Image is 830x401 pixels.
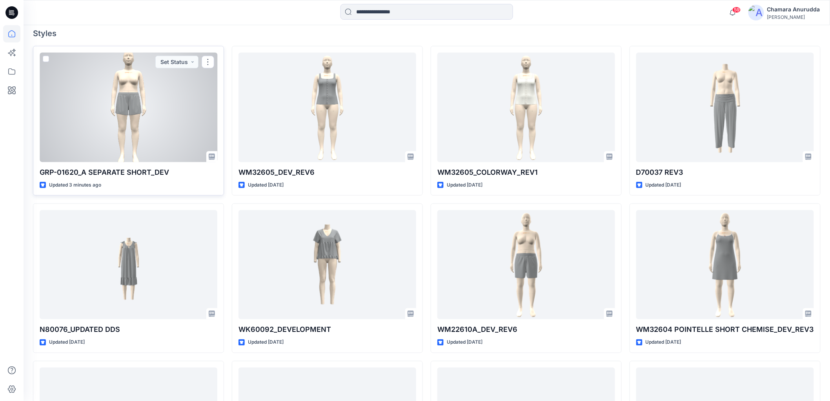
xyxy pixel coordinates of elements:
p: WK60092_DEVELOPMENT [238,324,416,335]
h4: Styles [33,29,821,38]
p: N80076_UPDATED DDS [40,324,217,335]
div: [PERSON_NAME] [767,14,820,20]
div: Chamara Anurudda [767,5,820,14]
a: WK60092_DEVELOPMENT [238,210,416,319]
p: Updated [DATE] [447,181,482,189]
p: Updated [DATE] [447,338,482,346]
p: Updated [DATE] [248,338,284,346]
p: Updated [DATE] [248,181,284,189]
p: Updated [DATE] [646,338,681,346]
a: WM32605_DEV_REV6 [238,53,416,162]
img: avatar [748,5,764,20]
a: WM32605_COLORWAY_REV1 [437,53,615,162]
a: N80076_UPDATED DDS [40,210,217,319]
p: GRP-01620_A SEPARATE SHORT_DEV [40,167,217,178]
p: WM32605_COLORWAY_REV1 [437,167,615,178]
p: Updated 3 minutes ago [49,181,101,189]
p: WM32604 POINTELLE SHORT CHEMISE_DEV_REV3 [636,324,814,335]
a: GRP-01620_A SEPARATE SHORT_DEV [40,53,217,162]
p: Updated [DATE] [49,338,85,346]
a: WM32604 POINTELLE SHORT CHEMISE_DEV_REV3 [636,210,814,319]
p: WM32605_DEV_REV6 [238,167,416,178]
p: Updated [DATE] [646,181,681,189]
a: WM22610A_DEV_REV6 [437,210,615,319]
span: 59 [732,7,741,13]
a: D70037 REV3 [636,53,814,162]
p: D70037 REV3 [636,167,814,178]
p: WM22610A_DEV_REV6 [437,324,615,335]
